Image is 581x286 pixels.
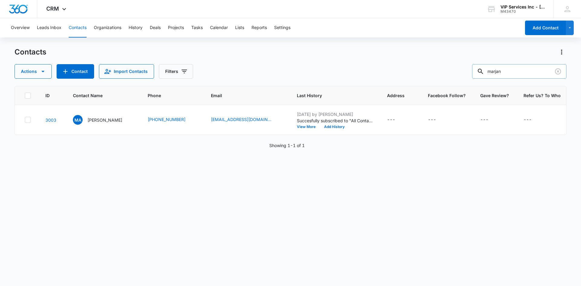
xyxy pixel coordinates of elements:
div: Refer Us? To Who - - Select to Edit Field [524,116,543,123]
div: Contact Name - Marjan Ahmad - Select to Edit Field [73,115,133,125]
button: History [129,18,143,38]
div: Gave Review? - - Select to Edit Field [480,116,499,123]
input: Search Contacts [472,64,566,79]
button: Add Contact [57,64,94,79]
div: --- [524,116,532,123]
button: Settings [274,18,290,38]
button: Import Contacts [99,64,154,79]
span: MA [73,115,83,125]
button: Leads Inbox [37,18,61,38]
span: Gave Review? [480,92,509,99]
button: View More [297,125,320,129]
span: ID [45,92,50,99]
button: Contacts [69,18,87,38]
p: Succesfully subscribed to "All Contacts". [297,117,373,124]
h1: Contacts [15,48,46,57]
a: [PHONE_NUMBER] [148,116,185,123]
p: [DATE] by [PERSON_NAME] [297,111,373,117]
div: Facebook Follow? - - Select to Edit Field [428,116,447,123]
a: [EMAIL_ADDRESS][DOMAIN_NAME] [211,116,271,123]
button: Reports [251,18,267,38]
button: Projects [168,18,184,38]
span: CRM [46,5,59,12]
div: account id [501,9,545,14]
div: Email - marjan.ahmad@me.com - Select to Edit Field [211,116,282,123]
span: Last History [297,92,364,99]
span: Phone [148,92,188,99]
span: Facebook Follow? [428,92,466,99]
span: Refer Us? To Who [524,92,561,99]
div: Phone - (469) 583-6538 - Select to Edit Field [148,116,196,123]
button: Deals [150,18,161,38]
button: Add Contact [525,21,566,35]
button: Actions [557,47,566,57]
div: --- [428,116,436,123]
button: Calendar [210,18,228,38]
button: Clear [553,67,563,76]
div: account name [501,5,545,9]
button: Actions [15,64,52,79]
button: Filters [159,64,193,79]
p: [PERSON_NAME] [87,117,122,123]
a: Navigate to contact details page for Marjan Ahmad [45,117,56,123]
div: Address - - Select to Edit Field [387,116,406,123]
span: Contact Name [73,92,124,99]
span: Address [387,92,405,99]
button: Lists [235,18,244,38]
button: Add History [320,125,349,129]
div: --- [387,116,395,123]
span: Email [211,92,274,99]
button: Organizations [94,18,121,38]
button: Tasks [191,18,203,38]
div: --- [480,116,488,123]
p: Showing 1-1 of 1 [269,142,305,149]
button: Overview [11,18,30,38]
